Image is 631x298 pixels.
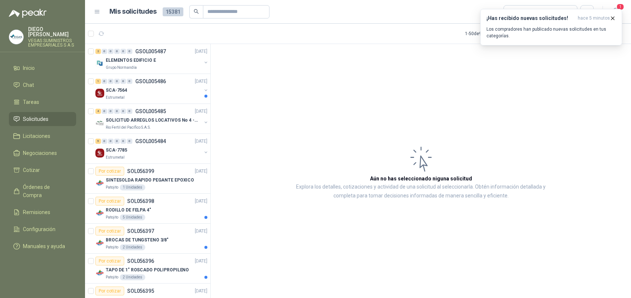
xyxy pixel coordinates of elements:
[9,30,23,44] img: Company Logo
[578,15,610,21] span: hace 5 minutos
[95,238,104,247] img: Company Logo
[106,267,189,274] p: TAPO DE 1" ROSCADO POLIPROPILENO
[95,47,209,71] a: 2 0 0 0 0 0 GSOL005487[DATE] Company LogoELEMENTOS EDIFICIO EGrupo Normandía
[106,87,127,94] p: SCA-7564
[106,214,118,220] p: Patojito
[127,79,132,84] div: 0
[121,49,126,54] div: 0
[95,49,101,54] div: 2
[9,205,76,219] a: Remisiones
[114,79,120,84] div: 0
[23,183,69,199] span: Órdenes de Compra
[23,132,50,140] span: Licitaciones
[195,258,207,265] p: [DATE]
[9,78,76,92] a: Chat
[121,139,126,144] div: 0
[106,65,137,71] p: Grupo Normandía
[127,258,154,264] p: SOL056396
[95,139,101,144] div: 5
[195,288,207,295] p: [DATE]
[121,109,126,114] div: 0
[95,107,209,131] a: 4 0 0 0 0 0 GSOL005485[DATE] Company LogoSOLICITUD ARREGLOS LOCATIVOS No 4 - PICHINDERio Fertil d...
[106,207,151,214] p: RODILLO DE FELPA 4"
[195,198,207,205] p: [DATE]
[23,64,35,72] span: Inicio
[102,139,107,144] div: 0
[127,199,154,204] p: SOL056398
[9,239,76,253] a: Manuales y ayuda
[508,8,524,16] div: Todas
[28,38,76,47] p: VEGAS SUMINISTROS EMPRESARIALES S A S
[370,175,472,183] h3: Aún no has seleccionado niguna solicitud
[120,184,145,190] div: 1 Unidades
[95,197,124,206] div: Por cotizar
[95,179,104,187] img: Company Logo
[114,109,120,114] div: 0
[23,242,65,250] span: Manuales y ayuda
[23,149,57,157] span: Negociaciones
[114,49,120,54] div: 0
[194,9,199,14] span: search
[135,49,166,54] p: GSOL005487
[95,167,124,176] div: Por cotizar
[616,3,624,10] span: 1
[95,77,209,101] a: 1 0 0 0 0 0 GSOL005486[DATE] Company LogoSCA-7564Estrumetal
[9,163,76,177] a: Cotizar
[106,117,198,124] p: SOLICITUD ARREGLOS LOCATIVOS No 4 - PICHINDE
[23,115,48,123] span: Solicitudes
[108,139,113,144] div: 0
[102,109,107,114] div: 0
[609,5,622,18] button: 1
[108,79,113,84] div: 0
[127,228,154,234] p: SOL056397
[109,6,157,17] h1: Mis solicitudes
[106,95,125,101] p: Estrumetal
[486,26,616,39] p: Los compradores han publicado nuevas solicitudes en tus categorías.
[106,274,118,280] p: Patojito
[9,95,76,109] a: Tareas
[108,109,113,114] div: 0
[106,147,127,154] p: SCA-7785
[114,139,120,144] div: 0
[195,108,207,115] p: [DATE]
[23,98,39,106] span: Tareas
[195,228,207,235] p: [DATE]
[95,137,209,160] a: 5 0 0 0 0 0 GSOL005484[DATE] Company LogoSCA-7785Estrumetal
[480,9,622,45] button: ¡Has recibido nuevas solicitudes!hace 5 minutos Los compradores han publicado nuevas solicitudes ...
[95,119,104,128] img: Company Logo
[95,149,104,158] img: Company Logo
[195,168,207,175] p: [DATE]
[85,224,210,254] a: Por cotizarSOL056397[DATE] Company LogoBROCAS DE TUNGSTENO 3/8"Patojito2 Unidades
[95,227,124,236] div: Por cotizar
[95,287,124,295] div: Por cotizar
[95,257,124,265] div: Por cotizar
[127,169,154,174] p: SOL056399
[85,194,210,224] a: Por cotizarSOL056398[DATE] Company LogoRODILLO DE FELPA 4"Patojito5 Unidades
[106,244,118,250] p: Patojito
[23,208,50,216] span: Remisiones
[102,49,107,54] div: 0
[106,184,118,190] p: Patojito
[106,237,169,244] p: BROCAS DE TUNGSTENO 3/8"
[95,89,104,98] img: Company Logo
[102,79,107,84] div: 0
[120,214,145,220] div: 5 Unidades
[135,139,166,144] p: GSOL005484
[120,274,145,280] div: 2 Unidades
[127,109,132,114] div: 0
[9,129,76,143] a: Licitaciones
[23,225,55,233] span: Configuración
[195,48,207,55] p: [DATE]
[127,49,132,54] div: 0
[465,28,513,40] div: 1 - 50 de 9308
[135,109,166,114] p: GSOL005485
[195,78,207,85] p: [DATE]
[106,57,156,64] p: ELEMENTOS EDIFICIO E
[95,268,104,277] img: Company Logo
[127,288,154,294] p: SOL056395
[106,177,194,184] p: SINTESOLDA RAPIDO PEGANTE EPOXICO
[95,209,104,217] img: Company Logo
[95,59,104,68] img: Company Logo
[9,9,47,18] img: Logo peakr
[23,81,34,89] span: Chat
